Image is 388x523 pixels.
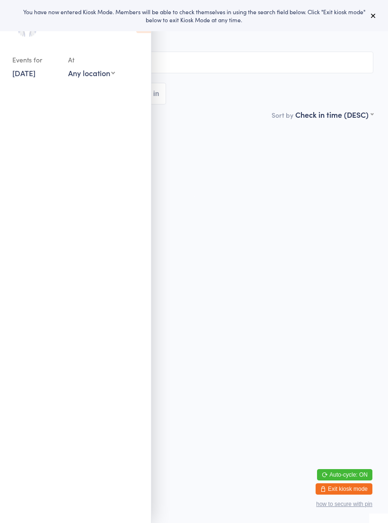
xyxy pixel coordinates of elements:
div: Events for [12,52,59,68]
button: Exit kiosk mode [316,483,372,495]
a: [DATE] [12,68,35,78]
div: At [68,52,115,68]
div: Check in time (DESC) [295,109,373,120]
button: Auto-cycle: ON [317,469,372,480]
button: how to secure with pin [316,501,372,507]
input: Search [15,52,373,73]
h2: Check-in [15,24,373,39]
label: Sort by [272,110,293,120]
div: You have now entered Kiosk Mode. Members will be able to check themselves in using the search fie... [15,8,373,24]
div: Any location [68,68,115,78]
